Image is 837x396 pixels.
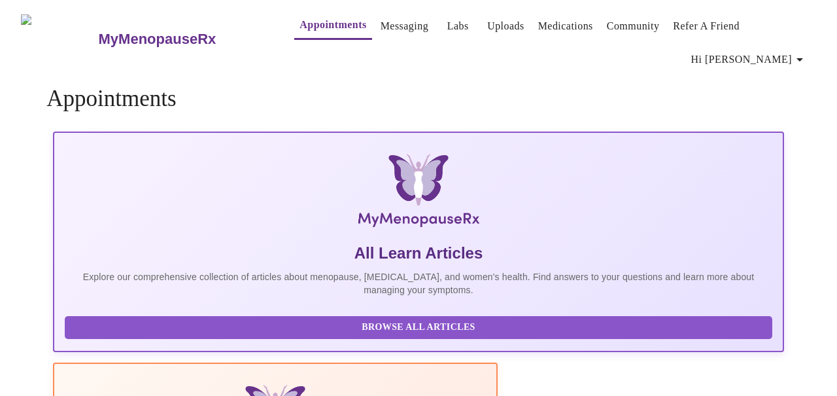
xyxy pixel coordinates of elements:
[437,13,479,39] button: Labs
[487,17,524,35] a: Uploads
[607,17,660,35] a: Community
[375,13,434,39] button: Messaging
[691,50,808,69] span: Hi [PERSON_NAME]
[294,12,371,40] button: Appointments
[65,316,772,339] button: Browse All Articles
[65,270,772,297] p: Explore our comprehensive collection of articles about menopause, [MEDICAL_DATA], and women's hea...
[673,17,740,35] a: Refer a Friend
[447,17,469,35] a: Labs
[21,14,97,63] img: MyMenopauseRx Logo
[482,13,530,39] button: Uploads
[602,13,665,39] button: Community
[538,17,593,35] a: Medications
[381,17,428,35] a: Messaging
[78,319,759,336] span: Browse All Articles
[175,154,662,232] img: MyMenopauseRx Logo
[65,243,772,264] h5: All Learn Articles
[533,13,598,39] button: Medications
[686,46,813,73] button: Hi [PERSON_NAME]
[65,321,776,332] a: Browse All Articles
[99,31,216,48] h3: MyMenopauseRx
[668,13,745,39] button: Refer a Friend
[97,16,268,62] a: MyMenopauseRx
[46,86,791,112] h4: Appointments
[299,16,366,34] a: Appointments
